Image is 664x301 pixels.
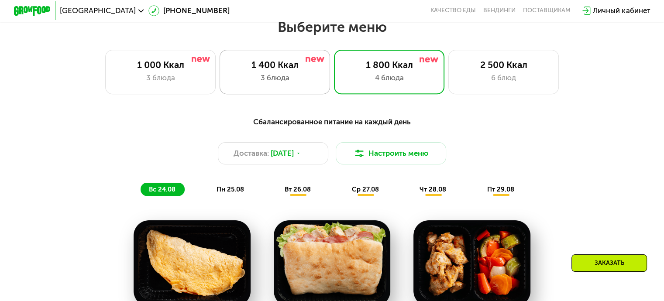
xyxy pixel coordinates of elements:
div: 2 500 Ккал [458,59,549,70]
div: 3 блюда [115,72,206,83]
span: [DATE] [271,148,294,159]
span: ср 27.08 [352,185,379,193]
div: 3 блюда [229,72,320,83]
div: 1 400 Ккал [229,59,320,70]
span: Доставка: [234,148,269,159]
h2: Выберите меню [30,18,635,36]
div: Сбалансированное питание на каждый день [59,116,605,127]
div: поставщикам [523,7,571,14]
span: вс 24.08 [149,185,175,193]
div: 4 блюда [344,72,435,83]
span: вт 26.08 [285,185,311,193]
span: [GEOGRAPHIC_DATA] [60,7,136,14]
a: [PHONE_NUMBER] [148,5,230,16]
span: чт 28.08 [420,185,446,193]
span: пт 29.08 [487,185,514,193]
div: 1 000 Ккал [115,59,206,70]
a: Вендинги [483,7,516,14]
div: 6 блюд [458,72,549,83]
div: Заказать [571,254,647,272]
span: пн 25.08 [217,185,244,193]
div: Личный кабинет [593,5,650,16]
a: Качество еды [430,7,476,14]
div: 1 800 Ккал [344,59,435,70]
button: Настроить меню [336,142,447,164]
